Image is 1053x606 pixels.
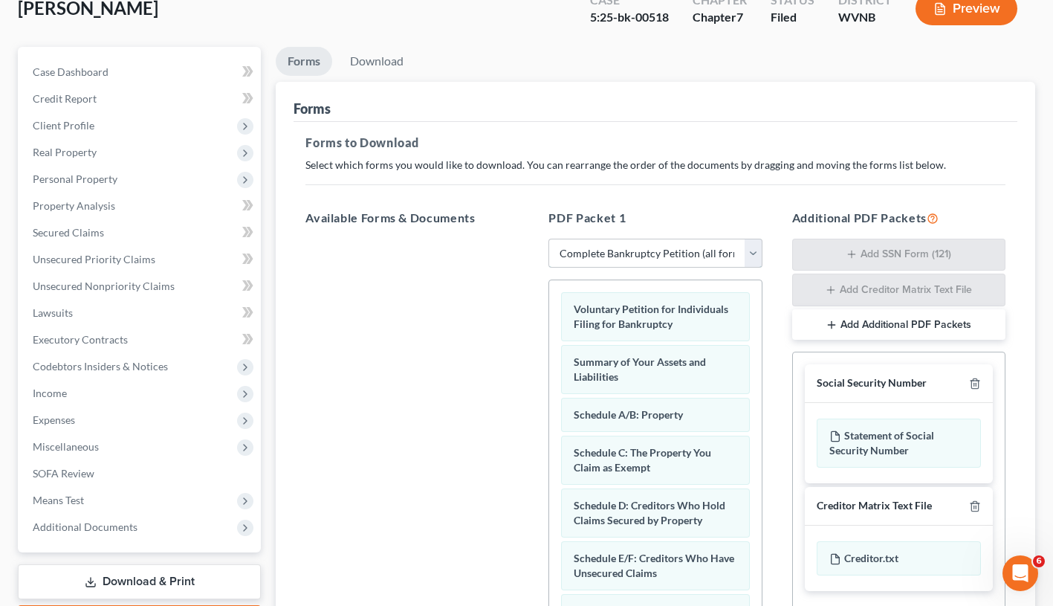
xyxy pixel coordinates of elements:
[838,9,892,26] div: WVNB
[548,209,762,227] h5: PDF Packet 1
[1033,555,1045,567] span: 6
[771,9,814,26] div: Filed
[33,440,99,453] span: Miscellaneous
[33,226,104,239] span: Secured Claims
[21,246,261,273] a: Unsecured Priority Claims
[33,387,67,399] span: Income
[33,65,108,78] span: Case Dashboard
[574,446,711,474] span: Schedule C: The Property You Claim as Exempt
[305,158,1005,173] p: Select which forms you would like to download. You can rearrange the order of the documents by dr...
[21,193,261,219] a: Property Analysis
[33,467,94,480] span: SOFA Review
[338,47,415,76] a: Download
[574,303,728,330] span: Voluntary Petition for Individuals Filing for Bankruptcy
[305,209,519,227] h5: Available Forms & Documents
[817,541,981,576] div: Creditor.txt
[817,376,927,390] div: Social Security Number
[276,47,332,76] a: Forms
[33,520,137,533] span: Additional Documents
[693,9,747,26] div: Chapter
[33,199,115,212] span: Property Analysis
[33,333,128,346] span: Executory Contracts
[792,309,1005,341] button: Add Additional PDF Packets
[33,280,175,292] span: Unsecured Nonpriority Claims
[33,92,97,105] span: Credit Report
[574,355,706,383] span: Summary of Your Assets and Liabilities
[18,564,261,599] a: Download & Print
[21,86,261,112] a: Credit Report
[1002,555,1038,591] iframe: Intercom live chat
[21,326,261,353] a: Executory Contracts
[33,119,94,132] span: Client Profile
[305,134,1005,152] h5: Forms to Download
[33,253,155,265] span: Unsecured Priority Claims
[294,100,331,117] div: Forms
[33,146,97,158] span: Real Property
[33,494,84,506] span: Means Test
[792,274,1005,306] button: Add Creditor Matrix Text File
[33,306,73,319] span: Lawsuits
[21,300,261,326] a: Lawsuits
[736,10,743,24] span: 7
[574,552,734,579] span: Schedule E/F: Creditors Who Have Unsecured Claims
[574,499,725,526] span: Schedule D: Creditors Who Hold Claims Secured by Property
[21,460,261,487] a: SOFA Review
[792,209,1005,227] h5: Additional PDF Packets
[817,419,981,468] div: Statement of Social Security Number
[574,408,683,421] span: Schedule A/B: Property
[33,173,117,185] span: Personal Property
[792,239,1005,271] button: Add SSN Form (121)
[33,413,75,426] span: Expenses
[33,360,168,373] span: Codebtors Insiders & Notices
[590,9,669,26] div: 5:25-bk-00518
[817,499,932,513] div: Creditor Matrix Text File
[21,59,261,86] a: Case Dashboard
[21,273,261,300] a: Unsecured Nonpriority Claims
[21,219,261,246] a: Secured Claims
